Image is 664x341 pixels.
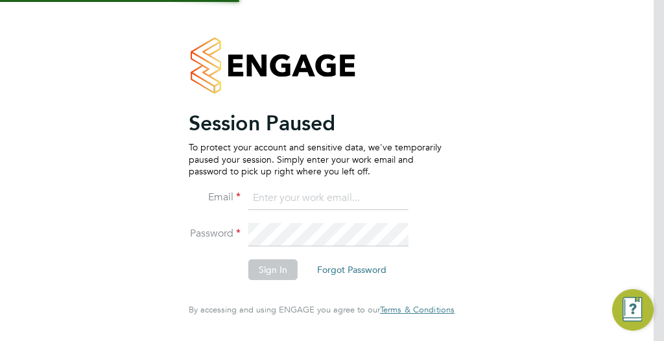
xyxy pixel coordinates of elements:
a: Terms & Conditions [380,305,455,315]
h2: Session Paused [189,110,442,136]
label: Email [189,191,241,204]
label: Password [189,227,241,241]
span: Terms & Conditions [380,304,455,315]
p: To protect your account and sensitive data, we've temporarily paused your session. Simply enter y... [189,141,442,177]
button: Engage Resource Center [612,289,654,331]
span: By accessing and using ENGAGE you agree to our [189,304,455,315]
input: Enter your work email... [248,187,409,210]
button: Forgot Password [307,259,397,280]
button: Sign In [248,259,298,280]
